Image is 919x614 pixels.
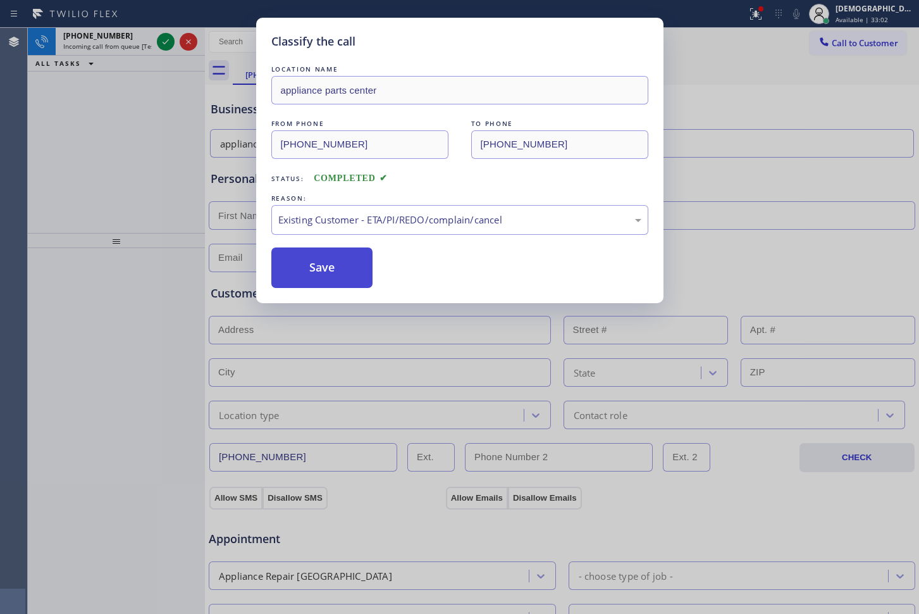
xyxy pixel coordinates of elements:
h5: Classify the call [271,33,355,50]
span: Status: [271,174,304,183]
div: REASON: [271,192,648,205]
button: Save [271,247,373,288]
div: FROM PHONE [271,117,448,130]
div: Existing Customer - ETA/PI/REDO/complain/cancel [278,213,641,227]
div: LOCATION NAME [271,63,648,76]
input: From phone [271,130,448,159]
div: TO PHONE [471,117,648,130]
input: To phone [471,130,648,159]
span: COMPLETED [314,173,387,183]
